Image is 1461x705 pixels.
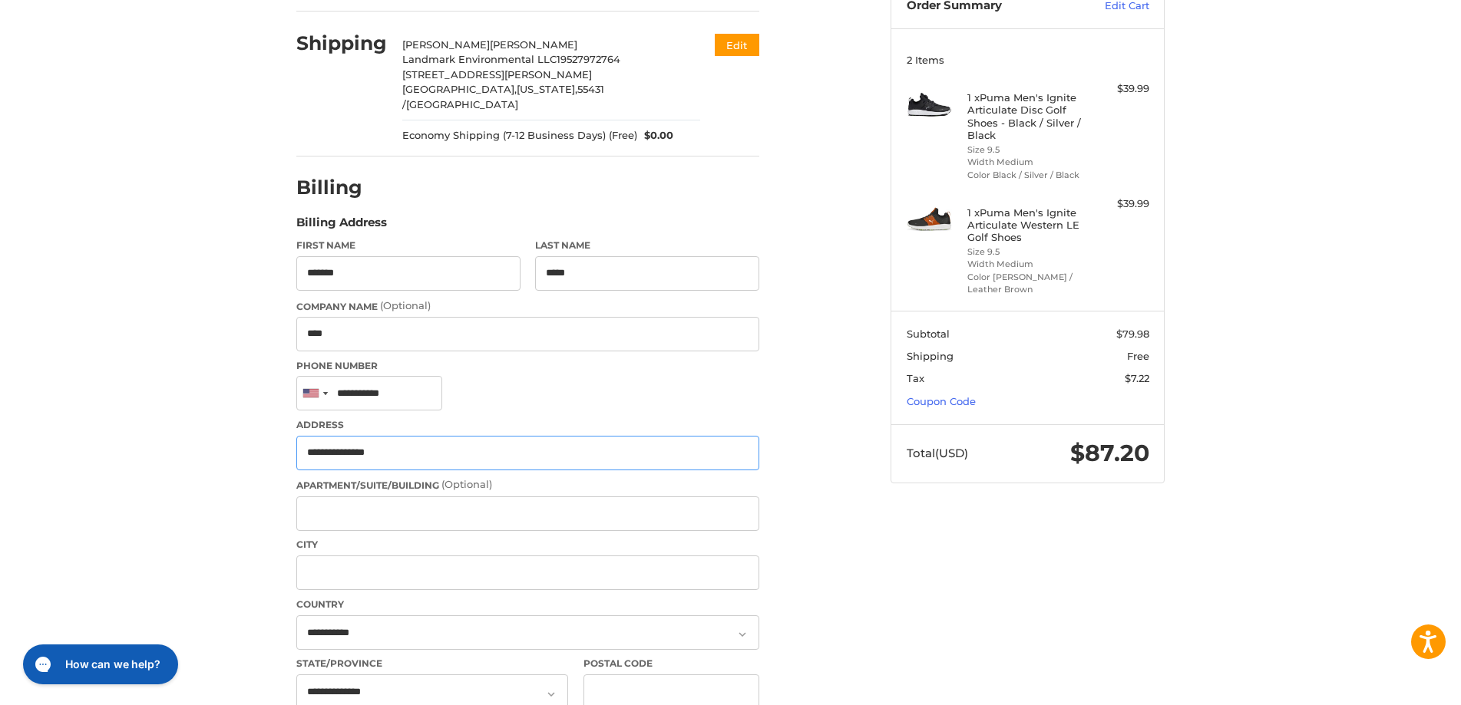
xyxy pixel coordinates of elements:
span: [STREET_ADDRESS][PERSON_NAME] [402,68,592,81]
label: Country [296,598,759,611]
h4: 1 x Puma Men's Ignite Articulate Western LE Golf Shoes [967,206,1085,244]
iframe: Gorgias live chat messenger [15,639,183,690]
li: Width Medium [967,156,1085,169]
label: Last Name [535,239,759,252]
span: 55431 / [402,83,604,110]
label: Phone Number [296,359,759,373]
span: Landmark Environmental LLC [402,53,557,65]
span: $7.22 [1125,372,1149,384]
span: $0.00 [637,128,674,143]
h2: Billing [296,176,386,199]
div: $39.99 [1089,196,1149,212]
span: [PERSON_NAME] [402,38,490,51]
li: Color Black / Silver / Black [967,169,1085,182]
label: Apartment/Suite/Building [296,477,759,493]
span: Tax [907,372,924,384]
span: [GEOGRAPHIC_DATA] [406,98,518,110]
label: Postal Code [583,657,760,670]
li: Size 9.5 [967,245,1085,259]
div: United States: +1 [297,377,332,410]
legend: Billing Address [296,214,387,239]
a: Coupon Code [907,395,976,407]
span: Shipping [907,350,954,362]
span: Total (USD) [907,446,968,460]
span: $79.98 [1116,328,1149,340]
span: $87.20 [1070,439,1149,467]
label: First Name [296,239,521,252]
span: Subtotal [907,328,950,340]
span: [GEOGRAPHIC_DATA], [402,83,517,95]
h2: Shipping [296,31,387,55]
label: City [296,538,759,552]
h3: 2 Items [907,54,1149,66]
span: [US_STATE], [517,83,577,95]
span: Free [1127,350,1149,362]
label: Address [296,418,759,432]
span: Economy Shipping (7-12 Business Days) (Free) [402,128,637,143]
h4: 1 x Puma Men's Ignite Articulate Disc Golf Shoes - Black / Silver / Black [967,91,1085,141]
small: (Optional) [441,478,492,490]
span: 19527972764 [557,53,620,65]
li: Size 9.5 [967,143,1085,156]
li: Width Medium [967,258,1085,271]
small: (Optional) [380,299,431,311]
label: State/Province [296,657,568,670]
button: Edit [715,34,759,56]
label: Company Name [296,298,759,314]
li: Color [PERSON_NAME] / Leather Brown [967,271,1085,296]
span: [PERSON_NAME] [490,38,577,51]
div: $39.99 [1089,81,1149,97]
